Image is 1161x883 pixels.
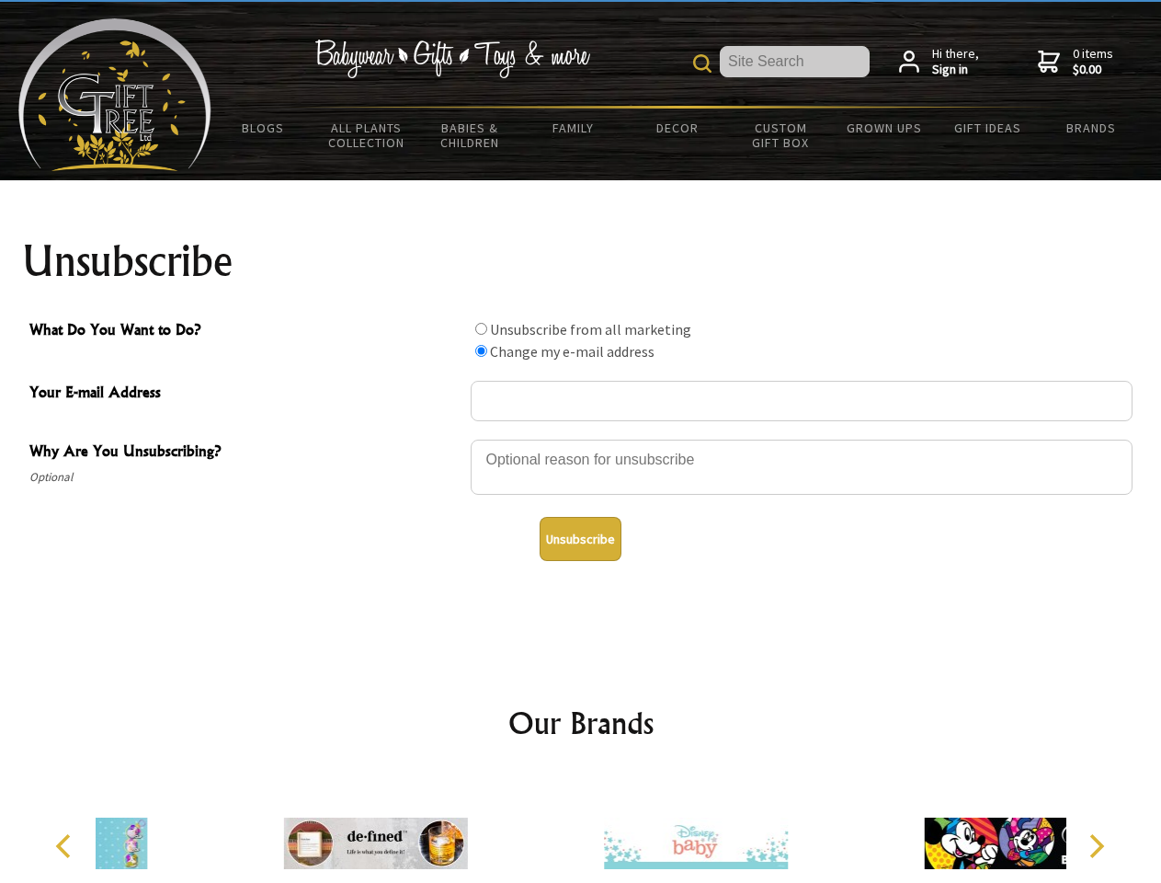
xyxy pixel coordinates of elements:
[315,109,419,162] a: All Plants Collection
[720,46,870,77] input: Site Search
[211,109,315,147] a: BLOGS
[18,18,211,171] img: Babyware - Gifts - Toys and more...
[899,46,979,78] a: Hi there,Sign in
[1073,62,1113,78] strong: $0.00
[932,46,979,78] span: Hi there,
[490,320,691,338] label: Unsubscribe from all marketing
[471,381,1133,421] input: Your E-mail Address
[1076,826,1116,866] button: Next
[29,318,461,345] span: What Do You Want to Do?
[1040,109,1144,147] a: Brands
[1073,45,1113,78] span: 0 items
[475,323,487,335] input: What Do You Want to Do?
[314,40,590,78] img: Babywear - Gifts - Toys & more
[832,109,936,147] a: Grown Ups
[471,440,1133,495] textarea: Why Are You Unsubscribing?
[29,466,461,488] span: Optional
[29,440,461,466] span: Why Are You Unsubscribing?
[475,345,487,357] input: What Do You Want to Do?
[1038,46,1113,78] a: 0 items$0.00
[625,109,729,147] a: Decor
[522,109,626,147] a: Family
[37,701,1125,745] h2: Our Brands
[29,381,461,407] span: Your E-mail Address
[22,239,1140,283] h1: Unsubscribe
[46,826,86,866] button: Previous
[936,109,1040,147] a: Gift Ideas
[490,342,654,361] label: Change my e-mail address
[540,517,621,561] button: Unsubscribe
[693,54,711,73] img: product search
[418,109,522,162] a: Babies & Children
[729,109,833,162] a: Custom Gift Box
[932,62,979,78] strong: Sign in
